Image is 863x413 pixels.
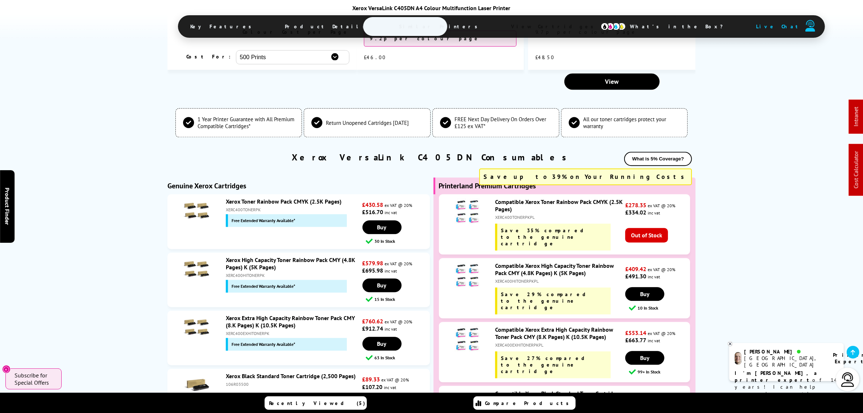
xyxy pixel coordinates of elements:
[495,262,614,277] a: Compatible Xerox High Capacity Toner Rainbow Pack CMY (4.8K Pages) K (5K Pages)
[226,256,355,271] a: Xerox High Capacity Toner Rainbow Pack CMY (4.8K Pages) K (5K Pages)
[735,370,838,404] p: of 14 years! I can help you choose the right product
[366,354,430,361] div: 63 In Stock
[362,259,383,267] strong: £579.98
[605,77,619,86] span: View
[501,291,593,311] span: Save 29% compared to the genuine cartridge
[495,342,623,348] div: XERC400EXHITONERPKPL
[852,107,860,127] a: Intranet
[648,210,660,216] span: inc vat
[180,18,266,35] span: Key Features
[648,338,660,343] span: inc vat
[226,314,355,329] a: Xerox Extra High Capacity Rainbow Toner Pack CMY (8.K Pages) K (10.5K Pages)
[625,201,646,209] strong: £278.35
[624,152,692,166] button: What is 5% Coverage?
[852,151,860,189] a: Cost Calculator
[385,326,397,332] span: inc vat
[178,4,685,12] div: Xerox VersaLink C405DN A4 Colour Multifunction Laser Printer
[362,267,383,274] strong: £695.98
[226,372,356,380] a: Xerox Black Standard Toner Cartridge (2,500 Pages)
[648,331,675,336] span: ex VAT @ 20%
[226,331,361,336] div: XERC400EXHITONERPK
[841,372,855,387] img: user-headset-light.svg
[226,198,341,205] a: Xerox Toner Rainbow Pack CMYK (2.5K Pages)
[186,53,231,60] span: Cost For:
[473,396,576,410] a: Compare Products
[226,273,361,278] div: XERC400HITONERPK
[366,296,430,303] div: 15 In Stock
[385,210,397,215] span: inc vat
[564,73,660,90] a: View
[601,23,626,30] img: cmyk-icon.svg
[744,355,824,368] div: [GEOGRAPHIC_DATA], [GEOGRAPHIC_DATA]
[495,198,623,213] a: Compatible Xerox Toner Rainbow Pack CMYK (2.5K Pages)
[184,198,209,223] img: Xerox Toner Rainbow Pack CMYK (2.5K Pages)
[385,268,397,274] span: inc vat
[362,208,383,216] strong: £516.70
[625,265,646,273] strong: £409.42
[735,370,819,383] b: I'm [PERSON_NAME], a printer expert
[232,283,295,289] span: Free Extended Warranty Available*
[292,152,571,163] a: Xerox VersaLink C405DN Consumables
[495,326,613,340] a: Compatible Xerox Extra High Capacity Rainbow Toner Pack CMY (8.K Pages) K (10.5K Pages)
[629,304,690,311] div: 10 In Stock
[384,385,397,390] span: inc vat
[385,203,412,208] span: ex VAT @ 20%
[232,342,295,347] span: Free Extended Warranty Available*
[455,116,552,130] span: FREE Next Day Delivery On Orders Over £125 ex VAT*
[377,224,387,231] span: Buy
[389,18,493,35] span: Similar Printers
[226,381,361,387] div: 106R03500
[648,203,675,208] span: ex VAT @ 20%
[362,376,380,383] strong: £89.33
[226,207,361,212] div: XERC400TONERPK
[619,18,741,35] span: What’s in the Box?
[501,17,611,36] span: View Cartridges
[377,282,387,289] span: Buy
[648,274,660,279] span: inc vat
[184,314,209,340] img: Xerox Extra High Capacity Rainbow Toner Pack CMY (8.K Pages) K (10.5K Pages)
[479,168,692,185] div: Save up to 39% on Your Running Costs
[805,20,816,32] img: user-headset-duotone.svg
[362,201,383,208] strong: £430.58
[366,238,430,245] div: 30 In Stock
[625,228,668,242] span: Out of Stock
[385,319,412,324] span: ex VAT @ 20%
[735,352,742,365] img: ashley-livechat.png
[274,18,381,35] span: Product Details
[364,54,386,61] span: £46.00
[14,372,54,386] span: Subscribe for Special Offers
[756,23,801,30] span: Live Chat
[625,329,646,336] strong: £553.14
[501,227,591,247] span: Save 35% compared to the genuine cartridge
[362,383,383,390] strong: £107.20
[495,214,623,220] div: XERC400TONERPKPL
[625,336,646,344] strong: £663.77
[385,261,412,266] span: ex VAT @ 20%
[501,355,592,375] span: Save 27% compared to the genuine cartridge
[535,54,555,61] span: £48.50
[455,198,480,224] img: Compatible Xerox Toner Rainbow Pack CMYK (2.5K Pages)
[455,326,480,351] img: Compatible Xerox Extra High Capacity Rainbow Toner Pack CMY (8.K Pages) K (10.5K Pages)
[439,181,536,191] b: Printerland Premium Cartridges
[382,377,409,383] span: ex VAT @ 20%
[625,209,646,216] strong: £334.02
[455,262,480,287] img: Compatible Xerox High Capacity Toner Rainbow Pack CMY (4.8K Pages) K (5K Pages)
[184,256,209,282] img: Xerox High Capacity Toner Rainbow Pack CMY (4.8K Pages) K (5K Pages)
[495,390,619,404] a: Compatible Xerox Black Standard Toner Cartridge (2,500 Pages)
[640,290,650,298] span: Buy
[265,396,367,410] a: Recently Viewed (5)
[198,116,295,130] span: 1 Year Printer Guarantee with All Premium Compatible Cartridges*
[744,348,824,355] div: [PERSON_NAME]
[377,340,387,347] span: Buy
[362,318,383,325] strong: £760.62
[629,368,690,375] div: 99+ In Stock
[625,273,646,280] strong: £491.30
[583,116,680,130] span: All our toner cartridges protect your warranty
[4,188,11,225] span: Product Finder
[495,278,623,284] div: XERC400HITONERPKPL
[269,400,366,406] span: Recently Viewed (5)
[232,218,295,223] span: Free Extended Warranty Available*
[2,365,11,373] button: Close
[362,325,383,332] strong: £912.74
[648,267,675,272] span: ex VAT @ 20%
